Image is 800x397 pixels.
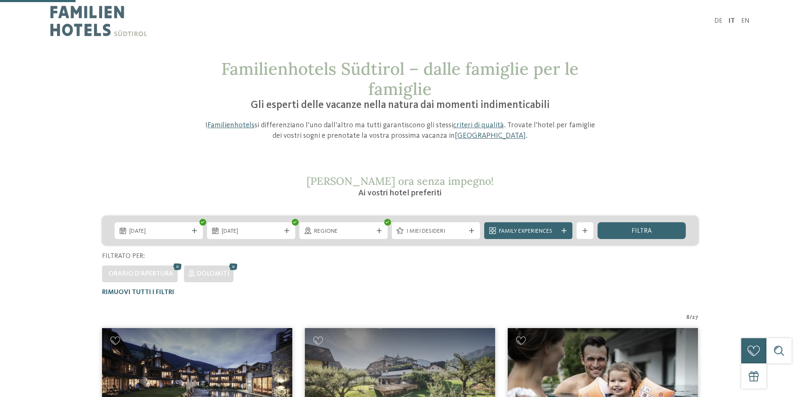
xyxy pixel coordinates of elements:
span: [DATE] [222,227,281,236]
a: criteri di qualità [453,121,504,129]
span: / [690,313,692,322]
a: IT [729,18,735,24]
span: Familienhotels Südtirol – dalle famiglie per le famiglie [221,58,579,100]
a: DE [714,18,722,24]
span: Filtrato per: [102,253,145,260]
a: Familienhotels [207,121,254,129]
span: I miei desideri [407,227,465,236]
span: Dolomiti [197,271,229,277]
p: I si differenziano l’uno dall’altro ma tutti garantiscono gli stessi . Trovate l’hotel per famigl... [201,120,600,141]
span: Ai vostri hotel preferiti [358,189,442,197]
span: Regione [314,227,373,236]
span: Rimuovi tutti i filtri [102,289,174,296]
span: [PERSON_NAME] ora senza impegno! [307,174,494,188]
span: Orario d'apertura [108,271,173,277]
a: EN [741,18,750,24]
span: filtra [632,228,652,234]
a: [GEOGRAPHIC_DATA] [455,132,526,139]
span: Family Experiences [499,227,558,236]
span: 8 [686,313,690,322]
span: 27 [692,313,698,322]
span: Gli esperti delle vacanze nella natura dai momenti indimenticabili [251,100,550,110]
span: [DATE] [129,227,188,236]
